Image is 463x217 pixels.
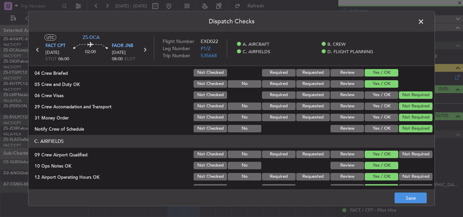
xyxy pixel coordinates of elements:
[399,184,432,191] button: Not Required
[330,102,364,110] button: Review
[365,69,398,76] button: Yes / OK
[365,161,398,169] button: Yes / OK
[365,184,398,191] button: Yes / OK
[399,91,432,99] button: Not Required
[330,91,364,99] button: Review
[365,173,398,180] button: Yes / OK
[330,113,364,121] button: Review
[365,91,398,99] button: Yes / OK
[395,193,427,203] button: Save
[327,41,346,48] span: B. CREW
[365,125,398,132] button: Yes / OK
[28,11,435,31] header: Dispatch Checks
[330,161,364,169] button: Review
[399,113,432,121] button: Not Required
[330,69,364,76] button: Review
[399,150,432,158] button: Not Required
[330,125,364,132] button: Review
[330,184,364,191] button: Review
[327,49,373,56] span: D. FLIGHT PLANNING
[399,173,432,180] button: Not Required
[365,102,398,110] button: Yes / OK
[330,173,364,180] button: Review
[399,125,432,132] button: Not Required
[330,150,364,158] button: Review
[365,80,398,87] button: Yes / OK
[365,113,398,121] button: Yes / OK
[330,80,364,87] button: Review
[399,102,432,110] button: Not Required
[365,150,398,158] button: Yes / OK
